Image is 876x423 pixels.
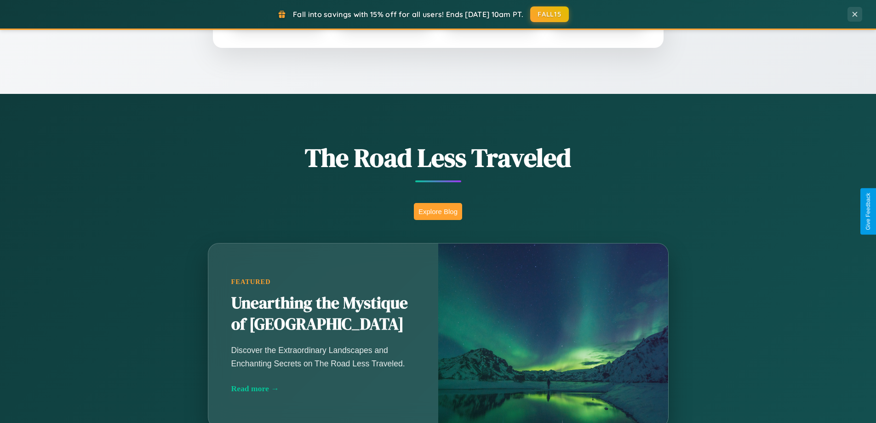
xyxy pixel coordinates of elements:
p: Discover the Extraordinary Landscapes and Enchanting Secrets on The Road Less Traveled. [231,344,415,370]
span: Fall into savings with 15% off for all users! Ends [DATE] 10am PT. [293,10,523,19]
h1: The Road Less Traveled [162,140,714,175]
div: Give Feedback [865,193,871,230]
h2: Unearthing the Mystique of [GEOGRAPHIC_DATA] [231,293,415,335]
button: Explore Blog [414,203,462,220]
div: Featured [231,278,415,286]
div: Read more → [231,384,415,394]
button: FALL15 [530,6,569,22]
